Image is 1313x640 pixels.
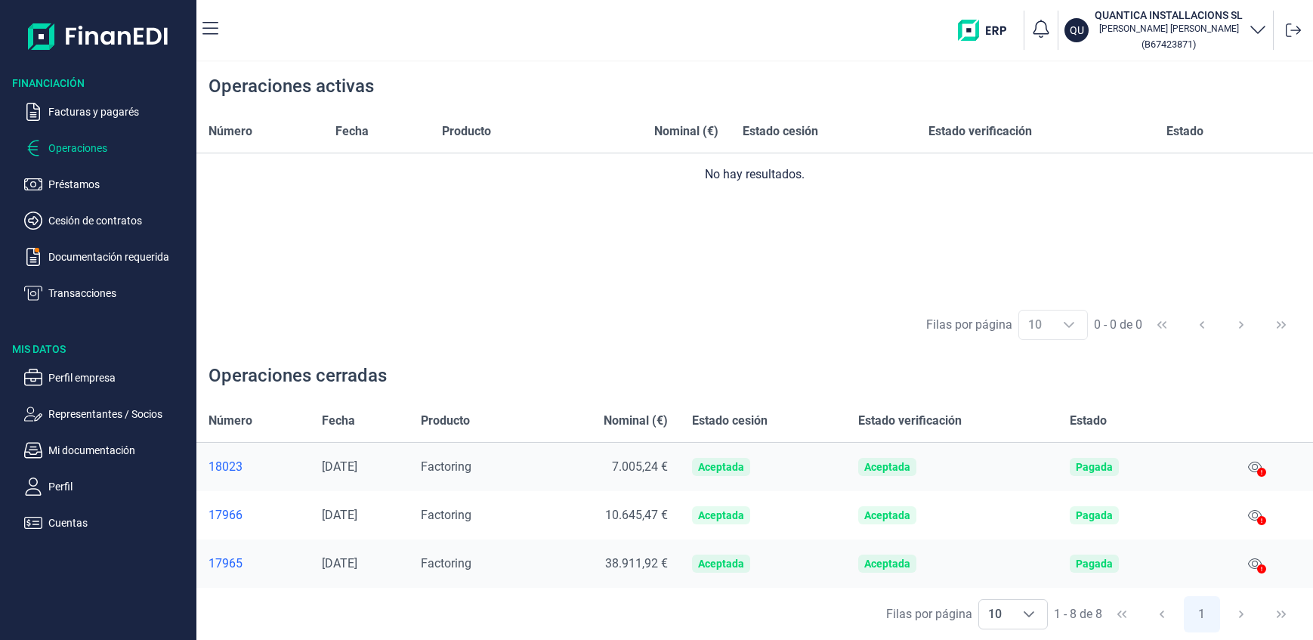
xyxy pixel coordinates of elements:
[1095,23,1243,35] p: [PERSON_NAME] [PERSON_NAME]
[1011,600,1047,629] div: Choose
[48,514,190,532] p: Cuentas
[24,103,190,121] button: Facturas y pagarés
[864,509,910,521] div: Aceptada
[926,316,1012,334] div: Filas por página
[1076,509,1113,521] div: Pagada
[48,248,190,266] p: Documentación requerida
[421,556,471,570] span: Factoring
[24,248,190,266] button: Documentación requerida
[209,412,252,430] span: Número
[1223,596,1259,632] button: Next Page
[209,165,1301,184] div: No hay resultados.
[1064,8,1267,53] button: QUQUANTICA INSTALLACIONS SL[PERSON_NAME] [PERSON_NAME](B67423871)
[335,122,369,141] span: Fecha
[1070,23,1084,38] p: QU
[1144,596,1180,632] button: Previous Page
[442,122,491,141] span: Producto
[48,441,190,459] p: Mi documentación
[48,405,190,423] p: Representantes / Socios
[654,122,718,141] span: Nominal (€)
[24,369,190,387] button: Perfil empresa
[24,441,190,459] button: Mi documentación
[24,175,190,193] button: Préstamos
[886,605,972,623] div: Filas por página
[48,175,190,193] p: Préstamos
[979,600,1011,629] span: 10
[698,461,744,473] div: Aceptada
[421,508,471,522] span: Factoring
[1051,311,1087,339] div: Choose
[209,556,298,571] a: 17965
[928,122,1032,141] span: Estado verificación
[1263,596,1299,632] button: Last Page
[48,139,190,157] p: Operaciones
[48,369,190,387] p: Perfil empresa
[1076,558,1113,570] div: Pagada
[322,459,397,475] div: [DATE]
[864,461,910,473] div: Aceptada
[1184,307,1220,343] button: Previous Page
[48,284,190,302] p: Transacciones
[24,212,190,230] button: Cesión de contratos
[604,412,668,430] span: Nominal (€)
[1054,608,1102,620] span: 1 - 8 de 8
[48,212,190,230] p: Cesión de contratos
[864,558,910,570] div: Aceptada
[1184,596,1220,632] button: Page 1
[1094,319,1142,331] span: 0 - 0 de 0
[698,509,744,521] div: Aceptada
[1095,8,1243,23] h3: QUANTICA INSTALLACIONS SL
[322,508,397,523] div: [DATE]
[209,363,387,388] div: Operaciones cerradas
[24,139,190,157] button: Operaciones
[1076,461,1113,473] div: Pagada
[421,459,471,474] span: Factoring
[692,412,768,430] span: Estado cesión
[209,508,298,523] a: 17966
[322,412,355,430] span: Fecha
[605,508,668,522] span: 10.645,47 €
[421,412,470,430] span: Producto
[743,122,818,141] span: Estado cesión
[48,478,190,496] p: Perfil
[209,74,374,98] div: Operaciones activas
[605,556,668,570] span: 38.911,92 €
[612,459,668,474] span: 7.005,24 €
[1142,39,1196,50] small: Copiar cif
[1070,412,1107,430] span: Estado
[209,459,298,475] a: 18023
[322,556,397,571] div: [DATE]
[48,103,190,121] p: Facturas y pagarés
[24,514,190,532] button: Cuentas
[858,412,962,430] span: Estado verificación
[1104,596,1140,632] button: First Page
[24,478,190,496] button: Perfil
[24,405,190,423] button: Representantes / Socios
[209,122,252,141] span: Número
[1263,307,1299,343] button: Last Page
[698,558,744,570] div: Aceptada
[1223,307,1259,343] button: Next Page
[24,284,190,302] button: Transacciones
[958,20,1018,41] img: erp
[1144,307,1180,343] button: First Page
[1166,122,1203,141] span: Estado
[28,12,169,60] img: Logo de aplicación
